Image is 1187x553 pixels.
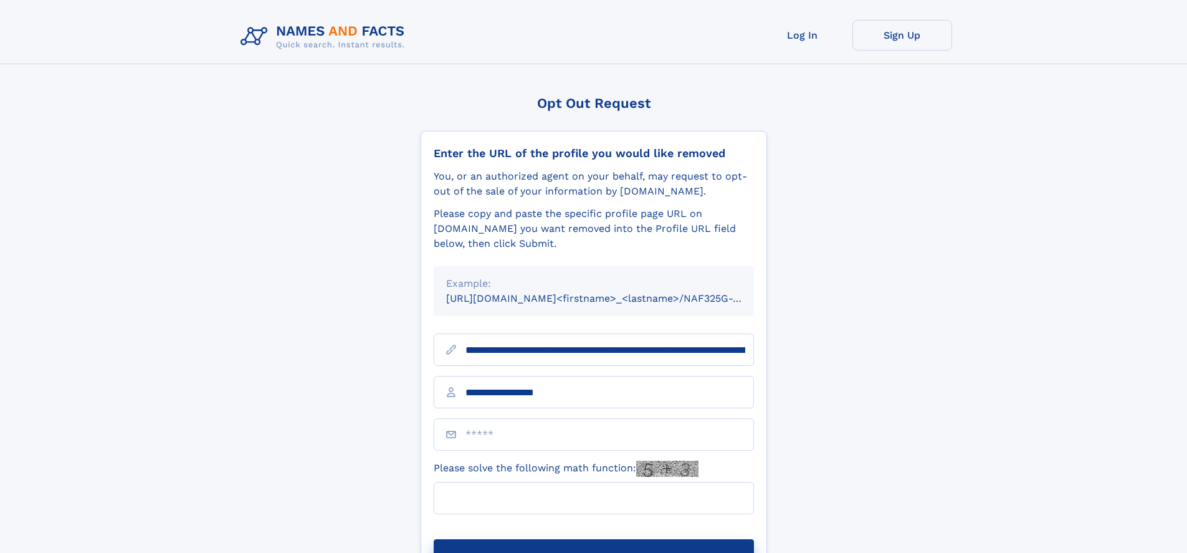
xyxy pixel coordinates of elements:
[236,20,415,54] img: Logo Names and Facts
[446,276,741,291] div: Example:
[446,292,778,304] small: [URL][DOMAIN_NAME]<firstname>_<lastname>/NAF325G-xxxxxxxx
[434,206,754,251] div: Please copy and paste the specific profile page URL on [DOMAIN_NAME] you want removed into the Pr...
[434,169,754,199] div: You, or an authorized agent on your behalf, may request to opt-out of the sale of your informatio...
[421,95,767,111] div: Opt Out Request
[753,20,852,50] a: Log In
[434,147,754,160] div: Enter the URL of the profile you would like removed
[852,20,952,50] a: Sign Up
[434,461,698,477] label: Please solve the following math function:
